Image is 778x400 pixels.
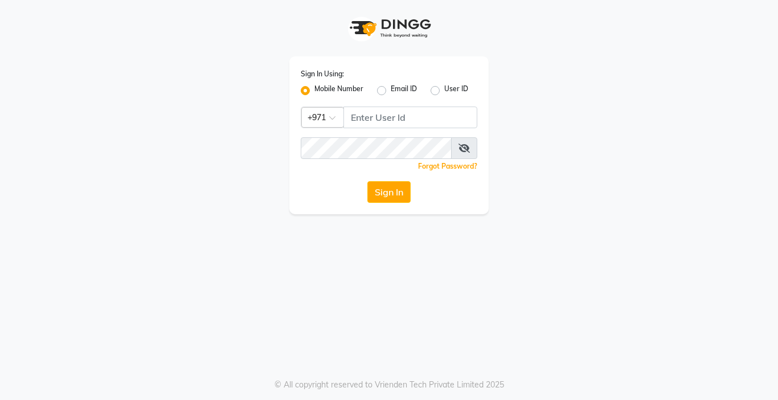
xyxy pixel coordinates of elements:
[343,11,435,45] img: logo1.svg
[367,181,411,203] button: Sign In
[343,107,477,128] input: Username
[301,69,344,79] label: Sign In Using:
[391,84,417,97] label: Email ID
[444,84,468,97] label: User ID
[301,137,452,159] input: Username
[314,84,363,97] label: Mobile Number
[418,162,477,170] a: Forgot Password?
